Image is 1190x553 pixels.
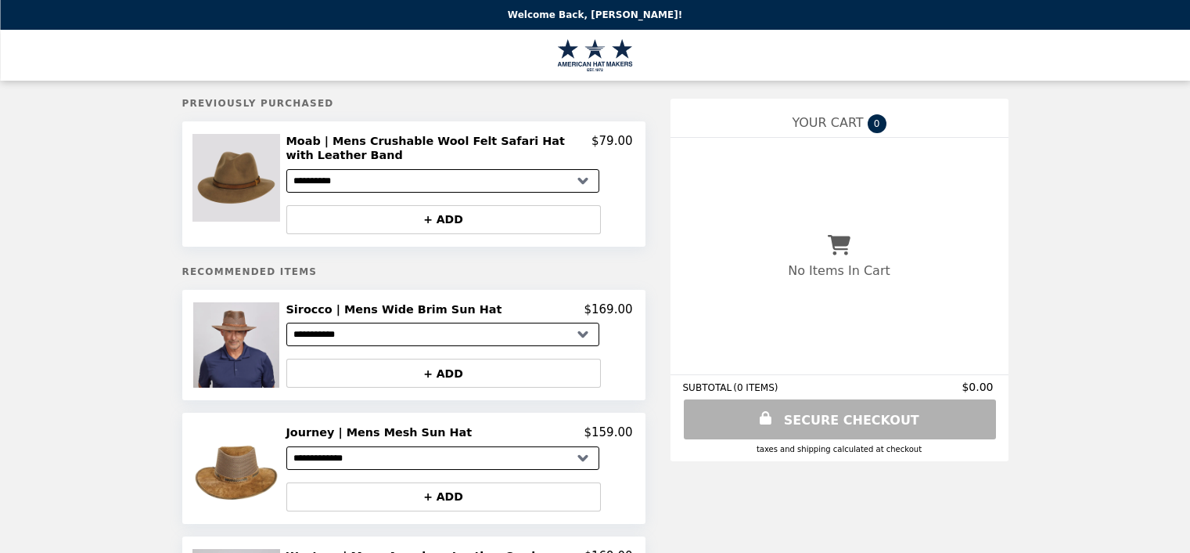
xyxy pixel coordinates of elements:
p: No Items In Cart [788,263,890,278]
span: ( 0 ITEMS ) [733,382,778,393]
img: Journey | Mens Mesh Sun Hat [193,425,282,511]
img: Sirocco | Mens Wide Brim Sun Hat [193,302,282,388]
img: Moab | Mens Crushable Wool Felt Safari Hat with Leather Band [192,134,284,222]
button: + ADD [286,359,601,388]
select: Select a product variant [286,169,599,193]
p: $79.00 [591,134,633,163]
h5: Previously Purchased [182,98,645,109]
span: SUBTOTAL [683,382,734,393]
p: Welcome Back, [PERSON_NAME]! [508,9,682,20]
h2: Sirocco | Mens Wide Brim Sun Hat [286,302,509,316]
img: Brand Logo [558,39,632,71]
span: YOUR CART [792,115,863,130]
select: Select a product variant [286,446,599,470]
h2: Moab | Mens Crushable Wool Felt Safari Hat with Leather Band [286,134,592,163]
h5: Recommended Items [182,266,645,277]
button: + ADD [286,205,601,234]
p: $169.00 [584,302,632,316]
h2: Journey | Mens Mesh Sun Hat [286,425,479,439]
select: Select a product variant [286,323,599,346]
div: Taxes and Shipping calculated at checkout [683,445,996,454]
button: + ADD [286,483,601,511]
span: $0.00 [962,381,995,393]
span: 0 [868,114,886,133]
p: $159.00 [584,425,632,439]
